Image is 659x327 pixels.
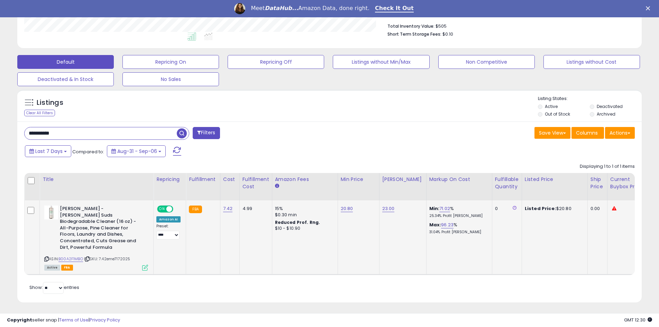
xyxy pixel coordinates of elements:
a: B00A2F1MBO [58,256,83,262]
div: ASIN: [44,206,148,270]
div: Preset: [156,224,181,239]
b: Total Inventory Value: [387,23,434,29]
div: % [429,206,487,218]
p: Listing States: [538,96,642,102]
a: Privacy Policy [90,317,120,323]
button: Repricing On [122,55,219,69]
div: Cost [223,176,237,183]
b: Max: [429,221,441,228]
div: Min Price [341,176,376,183]
label: Out of Stock [545,111,570,117]
label: Deactivated [597,103,623,109]
div: Fulfillable Quantity [495,176,519,190]
small: Amazon Fees. [275,183,279,189]
a: 96.23 [441,221,454,228]
button: Non Competitive [438,55,535,69]
div: Displaying 1 to 1 of 1 items [580,163,635,170]
div: $20.80 [525,206,582,212]
button: Aug-31 - Sep-06 [107,145,166,157]
div: seller snap | | [7,317,120,324]
span: 2025-09-14 12:30 GMT [624,317,652,323]
strong: Copyright [7,317,32,323]
span: All listings currently available for purchase on Amazon [44,265,60,271]
span: Aug-31 - Sep-06 [117,148,157,155]
div: Meet Amazon Data, done right. [251,5,369,12]
button: Last 7 Days [25,145,71,157]
button: Filters [193,127,220,139]
span: | SKU: 7.42eme7172025 [84,256,130,262]
a: Check It Out [375,5,414,12]
i: DataHub... [265,5,298,11]
div: Listed Price [525,176,585,183]
div: Current Buybox Price [610,176,646,190]
div: 0.00 [591,206,602,212]
p: 25.34% Profit [PERSON_NAME] [429,214,487,218]
div: Fulfillment Cost [242,176,269,190]
a: 20.80 [341,205,353,212]
div: $10 - $10.90 [275,226,332,231]
h5: Listings [37,98,63,108]
div: 15% [275,206,332,212]
b: Short Term Storage Fees: [387,31,441,37]
div: 0 [495,206,516,212]
a: 23.00 [382,205,395,212]
b: Reduced Prof. Rng. [275,219,320,225]
img: 41IUKkAsNGL._SL40_.jpg [44,206,58,219]
a: Terms of Use [59,317,89,323]
div: 4.99 [242,206,267,212]
span: ON [158,206,166,212]
div: Close [646,6,653,10]
button: Columns [571,127,604,139]
a: 71.02 [439,205,450,212]
span: OFF [172,206,183,212]
span: FBA [61,265,73,271]
button: Actions [605,127,635,139]
button: Repricing Off [228,55,324,69]
div: Amazon Fees [275,176,335,183]
label: Archived [597,111,615,117]
div: Ship Price [591,176,604,190]
label: Active [545,103,558,109]
div: % [429,222,487,235]
small: FBA [189,206,202,213]
li: $505 [387,21,630,30]
button: Default [17,55,114,69]
span: Last 7 Days [35,148,63,155]
b: [PERSON_NAME] - [PERSON_NAME] Suds Biodegradable Cleaner (16 oz) - All-Purpose, Pine Cleaner for ... [60,206,144,252]
span: Columns [576,129,598,136]
div: $0.30 min [275,212,332,218]
div: Clear All Filters [24,110,55,116]
b: Min: [429,205,440,212]
span: Compared to: [72,148,104,155]
div: Repricing [156,176,183,183]
button: Listings without Min/Max [333,55,429,69]
div: Title [43,176,150,183]
button: Save View [534,127,570,139]
div: Fulfillment [189,176,217,183]
div: Markup on Cost [429,176,489,183]
b: Listed Price: [525,205,556,212]
img: Profile image for Georgie [234,3,245,14]
div: [PERSON_NAME] [382,176,423,183]
div: Amazon AI [156,216,181,222]
span: $0.10 [442,31,453,37]
button: Deactivated & In Stock [17,72,114,86]
button: Listings without Cost [543,55,640,69]
th: The percentage added to the cost of goods (COGS) that forms the calculator for Min & Max prices. [426,173,492,200]
span: Show: entries [29,284,79,291]
button: No Sales [122,72,219,86]
a: 7.42 [223,205,233,212]
p: 31.04% Profit [PERSON_NAME] [429,230,487,235]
